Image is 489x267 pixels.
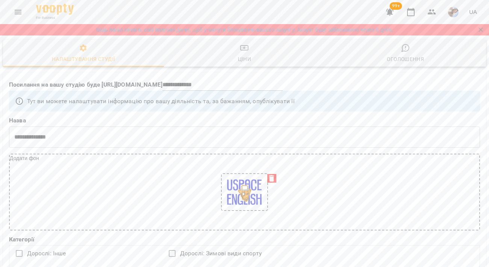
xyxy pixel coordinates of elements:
[180,249,262,258] span: Дорослі: Зимові види спорту
[9,3,27,21] button: Menu
[9,236,480,243] label: Категорії
[469,8,477,16] span: UA
[36,4,74,15] img: Voopty Logo
[238,55,251,64] div: Ціни
[9,80,162,89] p: Посилання на вашу студію буде [URL][DOMAIN_NAME]
[52,55,115,64] div: Налаштування студії
[222,174,267,210] img: 22095fe759f41fd1be0d50b00e62fc10.png
[475,24,486,35] button: Закрити сповіщення
[9,117,480,124] label: Назва
[96,26,393,34] a: Будь ласка оновіть свої платіжні данні, щоб уникнути блокування вашого акаунту. Акаунт буде забло...
[27,249,66,258] span: Дорослі: Інше
[387,55,424,64] div: Оголошення
[466,5,480,19] button: UA
[390,2,402,10] span: 99+
[36,15,74,20] span: For Business
[448,7,459,17] img: 394bc291dafdae5dd9d4260eeb71960b.jpeg
[27,97,295,106] p: Тут ви можете налаштувати інформацію про вашу діяльність та, за бажанням, опублікувати її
